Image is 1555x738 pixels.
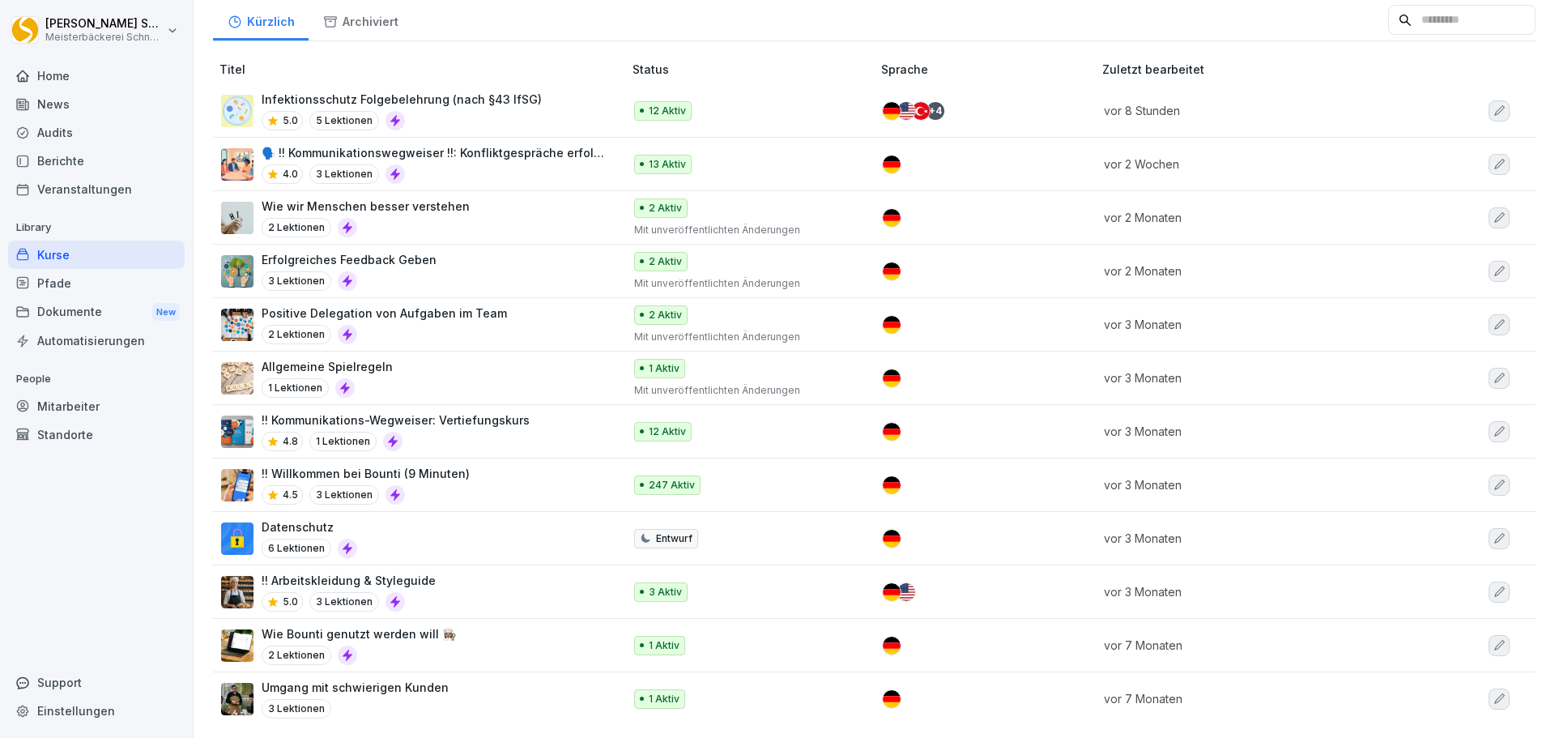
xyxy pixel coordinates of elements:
[883,156,901,173] img: de.svg
[1104,102,1405,119] p: vor 8 Stunden
[309,111,379,130] p: 5 Lektionen
[1104,530,1405,547] p: vor 3 Monaten
[1102,61,1425,78] p: Zuletzt bearbeitet
[883,209,901,227] img: de.svg
[649,638,680,653] p: 1 Aktiv
[309,592,379,612] p: 3 Lektionen
[883,316,901,334] img: de.svg
[262,251,437,268] p: Erfolgreiches Feedback Geben
[649,585,682,599] p: 3 Aktiv
[881,61,1096,78] p: Sprache
[649,157,686,172] p: 13 Aktiv
[262,465,470,482] p: !! Willkommen bei Bounti (9 Minuten)
[897,583,915,601] img: us.svg
[8,420,185,449] a: Standorte
[634,330,855,344] p: Mit unveröffentlichten Änderungen
[634,223,855,237] p: Mit unveröffentlichten Änderungen
[283,434,298,449] p: 4.8
[649,254,682,269] p: 2 Aktiv
[221,95,253,127] img: jtrrztwhurl1lt2nit6ma5t3.png
[152,303,180,322] div: New
[8,392,185,420] a: Mitarbeiter
[283,488,298,502] p: 4.5
[8,147,185,175] a: Berichte
[8,297,185,327] a: DokumenteNew
[649,692,680,706] p: 1 Aktiv
[262,625,456,642] p: Wie Bounti genutzt werden will 👩🏽‍🍳
[262,679,449,696] p: Umgang mit schwierigen Kunden
[8,366,185,392] p: People
[883,102,901,120] img: de.svg
[8,241,185,269] a: Kurse
[883,423,901,441] img: de.svg
[649,478,695,493] p: 247 Aktiv
[262,144,607,161] p: 🗣️ !! Kommunikationswegweiser !!: Konfliktgespräche erfolgreich führen
[262,412,530,429] p: !! Kommunikations-Wegweiser: Vertiefungskurs
[283,595,298,609] p: 5.0
[221,469,253,501] img: xh3bnih80d1pxcetv9zsuevg.png
[221,576,253,608] img: px7llsxzleige67i3gf1affu.png
[283,167,298,181] p: 4.0
[897,102,915,120] img: us.svg
[883,262,901,280] img: de.svg
[8,215,185,241] p: Library
[8,269,185,297] a: Pfade
[649,361,680,376] p: 1 Aktiv
[1104,423,1405,440] p: vor 3 Monaten
[1104,209,1405,226] p: vor 2 Monaten
[221,309,253,341] img: d4hhc7dpd98b6qx811o6wmlu.png
[883,476,901,494] img: de.svg
[634,276,855,291] p: Mit unveröffentlichten Änderungen
[8,118,185,147] a: Audits
[221,255,253,288] img: kqbxgg7x26j5eyntfo70oock.png
[656,531,692,546] p: Entwurf
[1104,583,1405,600] p: vor 3 Monaten
[883,637,901,655] img: de.svg
[221,523,253,555] img: gp1n7epbxsf9lzaihqn479zn.png
[221,629,253,662] img: bqcw87wt3eaim098drrkbvff.png
[309,432,377,451] p: 1 Lektionen
[45,32,164,43] p: Meisterbäckerei Schneckenburger
[262,271,331,291] p: 3 Lektionen
[262,646,331,665] p: 2 Lektionen
[219,61,626,78] p: Titel
[262,539,331,558] p: 6 Lektionen
[1104,316,1405,333] p: vor 3 Monaten
[1104,369,1405,386] p: vor 3 Monaten
[8,326,185,355] div: Automatisierungen
[262,198,470,215] p: Wie wir Menschen besser verstehen
[221,416,253,448] img: s06mvwf1yzeoxs9dp55swq0f.png
[8,90,185,118] a: News
[1104,156,1405,173] p: vor 2 Wochen
[649,424,686,439] p: 12 Aktiv
[883,583,901,601] img: de.svg
[262,325,331,344] p: 2 Lektionen
[221,202,253,234] img: clixped2zgppihwsektunc4a.png
[649,201,682,215] p: 2 Aktiv
[8,62,185,90] a: Home
[221,683,253,715] img: ibmq16c03v2u1873hyb2ubud.png
[883,530,901,548] img: de.svg
[634,383,855,398] p: Mit unveröffentlichten Änderungen
[8,697,185,725] a: Einstellungen
[8,175,185,203] a: Veranstaltungen
[649,104,686,118] p: 12 Aktiv
[309,485,379,505] p: 3 Lektionen
[883,690,901,708] img: de.svg
[1104,262,1405,279] p: vor 2 Monaten
[309,164,379,184] p: 3 Lektionen
[262,305,507,322] p: Positive Delegation von Aufgaben im Team
[883,369,901,387] img: de.svg
[262,378,329,398] p: 1 Lektionen
[262,218,331,237] p: 2 Lektionen
[262,572,436,589] p: !! Arbeitskleidung & Styleguide
[262,358,393,375] p: Allgemeine Spielregeln
[1104,476,1405,493] p: vor 3 Monaten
